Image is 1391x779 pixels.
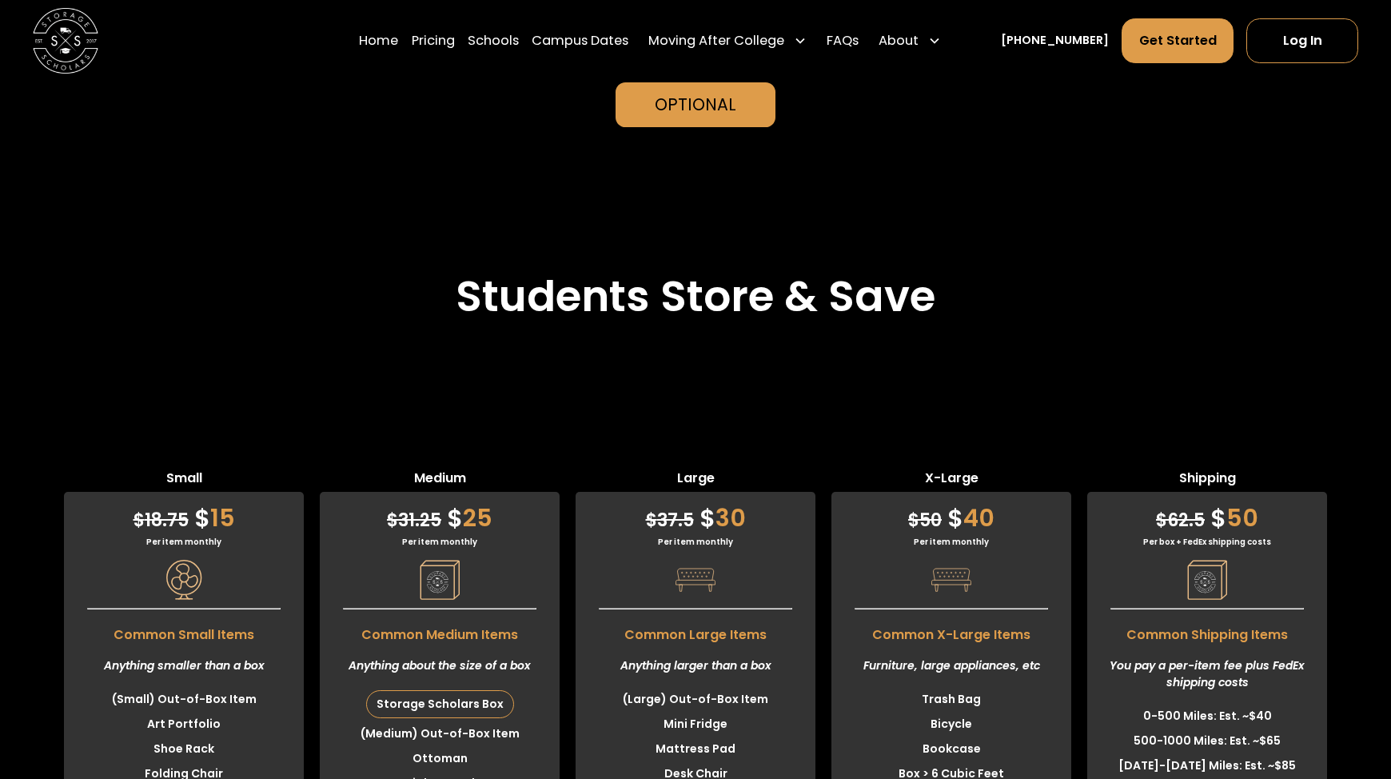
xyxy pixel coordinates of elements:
[676,560,715,600] img: Pricing Category Icon
[387,508,441,533] span: 31.25
[655,93,736,118] div: Optional
[576,712,815,737] li: Mini Fridge
[412,18,455,64] a: Pricing
[646,508,694,533] span: 37.5
[64,645,304,687] div: Anything smaller than a box
[831,737,1071,761] li: Bookcase
[1156,508,1205,533] span: 62.5
[576,687,815,712] li: (Large) Out-of-Box Item
[134,508,189,533] span: 18.75
[576,469,815,492] span: Large
[1087,729,1327,753] li: 500-1000 Miles: Est. ~$65
[576,492,815,536] div: 30
[320,617,560,645] span: Common Medium Items
[872,18,948,64] div: About
[320,645,560,687] div: Anything about the size of a box
[1122,19,1234,63] a: Get Started
[831,536,1071,548] div: Per item monthly
[320,721,560,746] li: (Medium) Out-of-Box Item
[908,508,942,533] span: 50
[447,501,463,535] span: $
[646,508,657,533] span: $
[1087,617,1327,645] span: Common Shipping Items
[320,536,560,548] div: Per item monthly
[576,737,815,761] li: Mattress Pad
[164,560,204,600] img: Pricing Category Icon
[456,271,935,322] h2: Students Store & Save
[64,492,304,536] div: 15
[827,18,859,64] a: FAQs
[33,8,98,74] a: home
[1087,645,1327,704] div: You pay a per-item fee plus FedEx shipping costs
[576,617,815,645] span: Common Large Items
[194,501,210,535] span: $
[359,18,398,64] a: Home
[1087,536,1327,548] div: Per box + FedEx shipping costs
[367,691,513,717] div: Storage Scholars Box
[1087,753,1327,778] li: [DATE]-[DATE] Miles: Est. ~$85
[1087,704,1327,729] li: 0-500 Miles: Est. ~$40
[320,492,560,536] div: 25
[64,737,304,761] li: Shoe Rack
[134,508,145,533] span: $
[908,508,919,533] span: $
[831,469,1071,492] span: X-Large
[879,31,919,51] div: About
[831,687,1071,712] li: Trash Bag
[64,536,304,548] div: Per item monthly
[33,8,98,74] img: Storage Scholars main logo
[320,746,560,771] li: Ottoman
[699,501,715,535] span: $
[831,617,1071,645] span: Common X-Large Items
[1246,19,1358,63] a: Log In
[648,31,784,51] div: Moving After College
[1087,492,1327,536] div: 50
[831,712,1071,737] li: Bicycle
[320,469,560,492] span: Medium
[642,18,814,64] div: Moving After College
[64,617,304,645] span: Common Small Items
[64,687,304,712] li: (Small) Out-of-Box Item
[1210,501,1226,535] span: $
[468,18,519,64] a: Schools
[831,492,1071,536] div: 40
[64,469,304,492] span: Small
[1087,469,1327,492] span: Shipping
[576,536,815,548] div: Per item monthly
[420,560,460,600] img: Pricing Category Icon
[1001,33,1109,50] a: [PHONE_NUMBER]
[1156,508,1167,533] span: $
[931,560,971,600] img: Pricing Category Icon
[1187,560,1227,600] img: Pricing Category Icon
[831,645,1071,687] div: Furniture, large appliances, etc
[387,508,398,533] span: $
[576,645,815,687] div: Anything larger than a box
[64,712,304,737] li: Art Portfolio
[532,18,628,64] a: Campus Dates
[947,501,963,535] span: $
